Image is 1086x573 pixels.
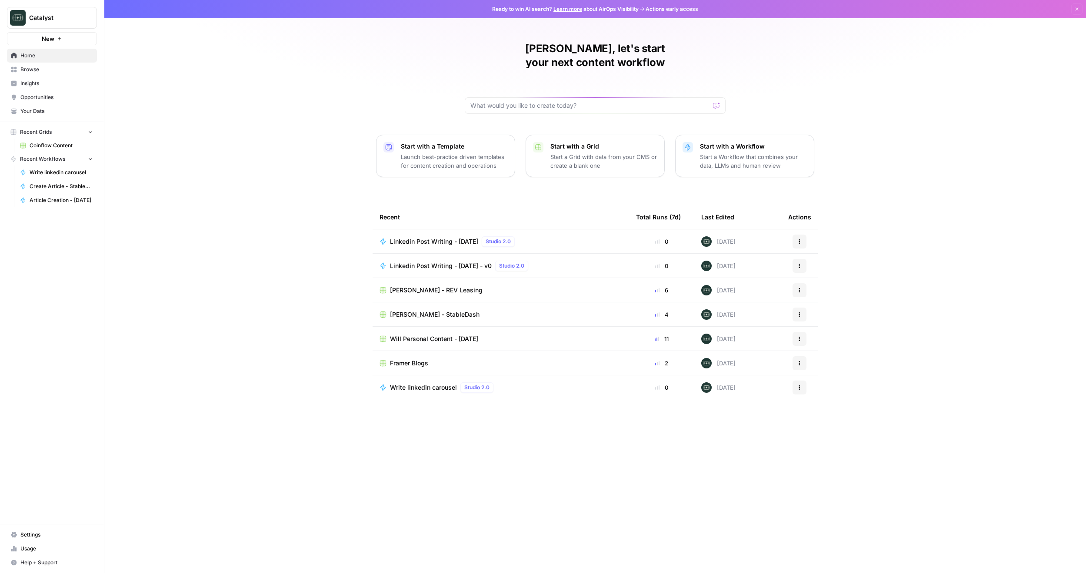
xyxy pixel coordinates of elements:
[20,79,93,87] span: Insights
[380,310,622,319] a: [PERSON_NAME] - StableDash
[526,135,665,177] button: Start with a GridStart a Grid with data from your CMS or create a blank one
[20,531,93,539] span: Settings
[701,285,736,295] div: [DATE]
[7,63,97,76] a: Browse
[636,335,687,343] div: 11
[380,205,622,229] div: Recent
[465,42,726,70] h1: [PERSON_NAME], let's start your next content workflow
[7,76,97,90] a: Insights
[701,358,736,368] div: [DATE]
[636,237,687,246] div: 0
[380,335,622,343] a: Will Personal Content - [DATE]
[390,335,478,343] span: Will Personal Content - [DATE]
[553,6,582,12] a: Learn more
[390,310,480,319] span: [PERSON_NAME] - StableDash
[401,142,508,151] p: Start with a Template
[20,559,93,566] span: Help + Support
[42,34,54,43] span: New
[20,66,93,73] span: Browse
[30,142,93,149] span: Coinflow Content
[390,286,483,295] span: [PERSON_NAME] - REV Leasing
[7,104,97,118] a: Your Data
[788,205,811,229] div: Actions
[701,236,736,247] div: [DATE]
[675,135,814,177] button: Start with a WorkflowStart a Workflow that combines your data, LLMs and human review
[20,52,93,60] span: Home
[16,179,97,193] a: Create Article - StableDash
[16,139,97,152] a: Coinflow Content
[464,384,490,391] span: Studio 2.0
[30,169,93,176] span: Write linkedin carousel
[390,359,428,368] span: Framer Blogs
[701,261,712,271] img: lkqc6w5wqsmhugm7jkiokl0d6w4g
[380,359,622,368] a: Framer Blogs
[7,90,97,104] a: Opportunities
[7,542,97,556] a: Usage
[20,155,65,163] span: Recent Workflows
[380,286,622,295] a: [PERSON_NAME] - REV Leasing
[701,205,734,229] div: Last Edited
[499,262,524,270] span: Studio 2.0
[30,182,93,190] span: Create Article - StableDash
[390,383,457,392] span: Write linkedin carousel
[380,382,622,393] a: Write linkedin carouselStudio 2.0
[701,382,736,393] div: [DATE]
[492,5,639,13] span: Ready to win AI search? about AirOps Visibility
[636,286,687,295] div: 6
[550,142,657,151] p: Start with a Grid
[701,236,712,247] img: lkqc6w5wqsmhugm7jkiokl0d6w4g
[20,128,52,136] span: Recent Grids
[7,528,97,542] a: Settings
[20,93,93,101] span: Opportunities
[30,196,93,204] span: Article Creation - [DATE]
[390,237,478,246] span: Linkedin Post Writing - [DATE]
[376,135,515,177] button: Start with a TemplateLaunch best-practice driven templates for content creation and operations
[10,10,26,26] img: Catalyst Logo
[700,142,807,151] p: Start with a Workflow
[701,309,736,320] div: [DATE]
[700,152,807,170] p: Start a Workflow that combines your data, LLMs and human review
[7,152,97,166] button: Recent Workflows
[701,382,712,393] img: lkqc6w5wqsmhugm7jkiokl0d6w4g
[7,32,97,45] button: New
[470,101,710,110] input: What would you like to create today?
[701,334,736,344] div: [DATE]
[390,262,492,270] span: Linkedin Post Writing - [DATE] - v0
[380,236,622,247] a: Linkedin Post Writing - [DATE]Studio 2.0
[20,545,93,553] span: Usage
[380,261,622,271] a: Linkedin Post Writing - [DATE] - v0Studio 2.0
[16,193,97,207] a: Article Creation - [DATE]
[636,205,681,229] div: Total Runs (7d)
[20,107,93,115] span: Your Data
[636,310,687,319] div: 4
[7,7,97,29] button: Workspace: Catalyst
[486,238,511,245] span: Studio 2.0
[401,152,508,170] p: Launch best-practice driven templates for content creation and operations
[701,261,736,271] div: [DATE]
[701,309,712,320] img: lkqc6w5wqsmhugm7jkiokl0d6w4g
[7,126,97,139] button: Recent Grids
[636,262,687,270] div: 0
[701,334,712,344] img: lkqc6w5wqsmhugm7jkiokl0d6w4g
[701,285,712,295] img: lkqc6w5wqsmhugm7jkiokl0d6w4g
[646,5,698,13] span: Actions early access
[7,49,97,63] a: Home
[16,166,97,179] a: Write linkedin carousel
[29,13,82,22] span: Catalyst
[701,358,712,368] img: lkqc6w5wqsmhugm7jkiokl0d6w4g
[550,152,657,170] p: Start a Grid with data from your CMS or create a blank one
[7,556,97,570] button: Help + Support
[636,359,687,368] div: 2
[636,383,687,392] div: 0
